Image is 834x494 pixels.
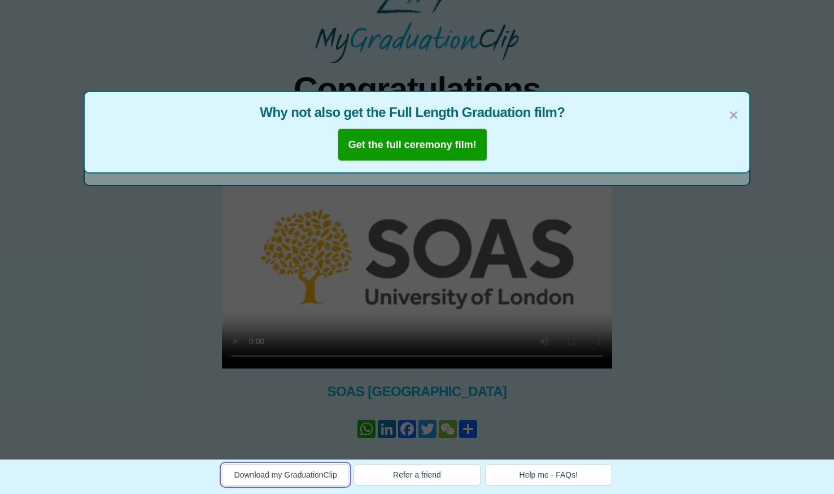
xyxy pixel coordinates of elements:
[338,128,487,161] button: Get the full ceremony film!
[348,139,477,150] b: Get the full ceremony film!
[729,103,738,127] span: ×
[485,464,612,486] button: Help me - FAQs!
[222,464,349,486] button: Download my GraduationClip
[96,103,739,122] span: Why not also get the Full Length Graduation film?
[353,464,481,486] button: Refer a friend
